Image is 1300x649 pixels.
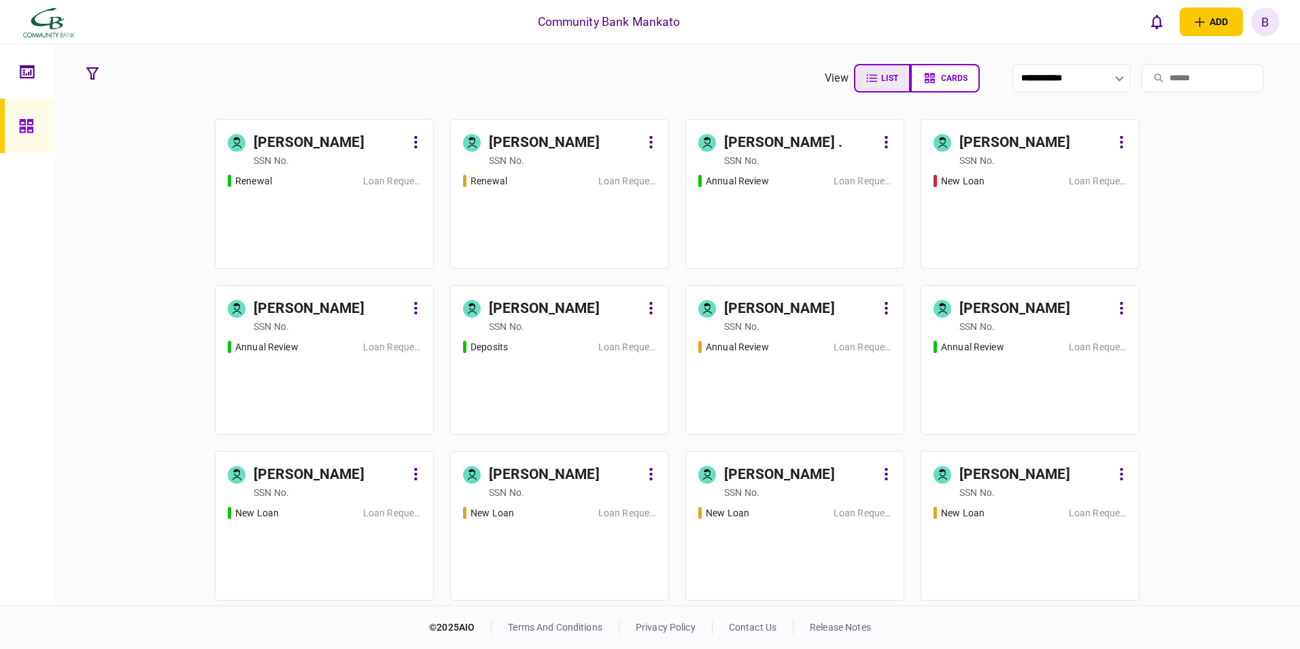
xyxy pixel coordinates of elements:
[959,298,1070,320] div: [PERSON_NAME]
[706,174,769,188] div: Annual Review
[724,132,842,154] div: [PERSON_NAME] .
[941,73,968,83] span: cards
[254,320,289,333] div: SSN no.
[724,298,835,320] div: [PERSON_NAME]
[254,132,364,154] div: [PERSON_NAME]
[636,622,696,633] a: privacy policy
[941,174,985,188] div: New Loan
[489,132,600,154] div: [PERSON_NAME]
[834,506,891,520] div: Loan Request
[1251,7,1280,36] button: B
[706,340,769,354] div: Annual Review
[921,451,1140,601] a: [PERSON_NAME]SSN no.New LoanLoan Request
[215,451,434,601] a: [PERSON_NAME]SSN no.New LoanLoan Request
[20,5,77,39] img: client company logo
[724,464,835,486] div: [PERSON_NAME]
[254,486,289,499] div: SSN no.
[724,486,759,499] div: SSN no.
[941,340,1004,354] div: Annual Review
[959,132,1070,154] div: [PERSON_NAME]
[215,119,434,269] a: [PERSON_NAME]SSN no.RenewalLoan Request
[825,70,849,86] div: view
[1180,7,1243,36] button: open adding identity options
[685,119,904,269] a: [PERSON_NAME] .SSN no.Annual ReviewLoan Request
[1069,506,1127,520] div: Loan Request
[235,506,279,520] div: New Loan
[854,64,910,93] button: list
[685,285,904,435] a: [PERSON_NAME]SSN no.Annual ReviewLoan Request
[363,174,421,188] div: Loan Request
[254,298,364,320] div: [PERSON_NAME]
[489,486,524,499] div: SSN no.
[363,340,421,354] div: Loan Request
[724,320,759,333] div: SSN no.
[429,620,492,635] div: © 2025 AIO
[489,320,524,333] div: SSN no.
[959,486,995,499] div: SSN no.
[959,320,995,333] div: SSN no.
[538,13,681,31] div: Community Bank Mankato
[598,340,656,354] div: Loan Request
[834,174,891,188] div: Loan Request
[235,340,298,354] div: Annual Review
[450,451,669,601] a: [PERSON_NAME]SSN no.New LoanLoan Request
[471,506,514,520] div: New Loan
[959,464,1070,486] div: [PERSON_NAME]
[959,154,995,167] div: SSN no.
[489,464,600,486] div: [PERSON_NAME]
[215,285,434,435] a: [PERSON_NAME]SSN no.Annual ReviewLoan Request
[834,340,891,354] div: Loan Request
[489,298,600,320] div: [PERSON_NAME]
[471,340,508,354] div: Deposits
[1069,174,1127,188] div: Loan Request
[706,506,749,520] div: New Loan
[235,174,272,188] div: Renewal
[471,174,507,188] div: Renewal
[598,506,656,520] div: Loan Request
[1143,7,1171,36] button: open notifications list
[921,285,1140,435] a: [PERSON_NAME]SSN no.Annual ReviewLoan Request
[941,506,985,520] div: New Loan
[489,154,524,167] div: SSN no.
[450,119,669,269] a: [PERSON_NAME]SSN no.RenewalLoan Request
[598,174,656,188] div: Loan Request
[881,73,898,83] span: list
[1069,340,1127,354] div: Loan Request
[729,622,776,633] a: contact us
[910,64,980,93] button: cards
[685,451,904,601] a: [PERSON_NAME]SSN no.New LoanLoan Request
[254,154,289,167] div: SSN no.
[921,119,1140,269] a: [PERSON_NAME]SSN no.New LoanLoan Request
[254,464,364,486] div: [PERSON_NAME]
[810,622,871,633] a: release notes
[450,285,669,435] a: [PERSON_NAME]SSN no.DepositsLoan Request
[363,506,421,520] div: Loan Request
[508,622,602,633] a: terms and conditions
[724,154,759,167] div: SSN no.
